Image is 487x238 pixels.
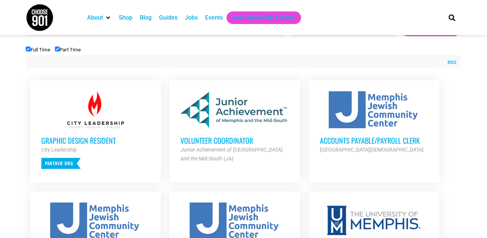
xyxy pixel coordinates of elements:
strong: Junior Achievement of [GEOGRAPHIC_DATA] and the Mid-South (JA) [180,147,283,161]
a: Volunteer Coordinator Junior Achievement of [GEOGRAPHIC_DATA] and the Mid-South (JA) [169,80,300,174]
h3: Accounts Payable/Payroll Clerk [320,136,428,145]
label: Full Time [26,47,50,52]
strong: City Leadership [41,147,77,153]
nav: Main nav [83,11,436,24]
div: About [83,11,115,24]
p: Partner Org [41,158,81,169]
a: About [87,13,103,22]
input: Part Time [55,47,60,51]
a: Graphic Design Resident City Leadership Partner Org [30,80,161,180]
a: Guides [159,13,177,22]
a: Jobs [185,13,198,22]
a: Shop [119,13,132,22]
div: Search [446,11,458,24]
strong: [GEOGRAPHIC_DATA][DEMOGRAPHIC_DATA] [320,147,424,153]
label: Part Time [55,47,81,52]
a: RSS [444,59,456,66]
h3: Volunteer Coordinator [180,136,289,145]
h3: Graphic Design Resident [41,136,150,145]
a: Get Choose901 Emails [234,13,294,22]
input: Full Time [26,47,31,51]
a: Blog [140,13,152,22]
a: Events [205,13,223,22]
a: Accounts Payable/Payroll Clerk [GEOGRAPHIC_DATA][DEMOGRAPHIC_DATA] [309,80,439,165]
